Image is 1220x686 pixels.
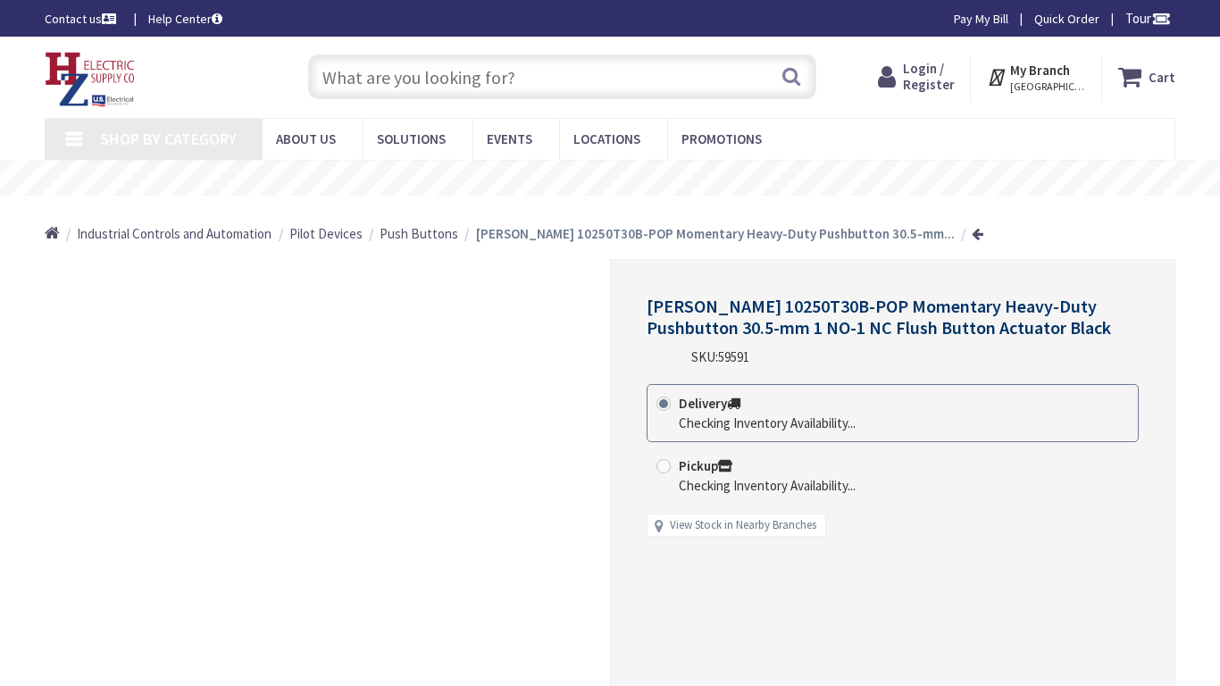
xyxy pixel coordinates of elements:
[45,10,120,28] a: Contact us
[289,224,363,243] a: Pilot Devices
[1034,10,1099,28] a: Quick Order
[1010,79,1086,94] span: [GEOGRAPHIC_DATA], [GEOGRAPHIC_DATA]
[380,224,458,243] a: Push Buttons
[1149,61,1175,93] strong: Cart
[670,517,816,534] a: View Stock in Nearby Branches
[903,60,955,93] span: Login / Register
[573,130,640,147] span: Locations
[987,61,1086,93] div: My Branch [GEOGRAPHIC_DATA], [GEOGRAPHIC_DATA]
[100,129,237,149] span: Shop By Category
[487,130,532,147] span: Events
[1010,62,1070,79] strong: My Branch
[954,10,1008,28] a: Pay My Bill
[45,52,136,107] img: HZ Electric Supply
[878,61,955,93] a: Login / Register
[718,348,749,365] span: 59591
[679,414,856,432] div: Checking Inventory Availability...
[1125,10,1171,27] span: Tour
[289,225,363,242] span: Pilot Devices
[148,10,222,28] a: Help Center
[276,130,336,147] span: About Us
[679,395,740,412] strong: Delivery
[467,169,784,188] rs-layer: Free Same Day Pickup at 8 Locations
[679,457,732,474] strong: Pickup
[476,225,955,242] strong: [PERSON_NAME] 10250T30B-POP Momentary Heavy-Duty Pushbutton 30.5-mm...
[679,476,856,495] div: Checking Inventory Availability...
[377,130,446,147] span: Solutions
[647,295,1111,339] span: [PERSON_NAME] 10250T30B-POP Momentary Heavy-Duty Pushbutton 30.5-mm 1 NO-1 NC Flush Button Actuat...
[691,347,749,366] div: SKU:
[1118,61,1175,93] a: Cart
[681,130,762,147] span: Promotions
[77,225,272,242] span: Industrial Controls and Automation
[308,54,816,99] input: What are you looking for?
[380,225,458,242] span: Push Buttons
[77,224,272,243] a: Industrial Controls and Automation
